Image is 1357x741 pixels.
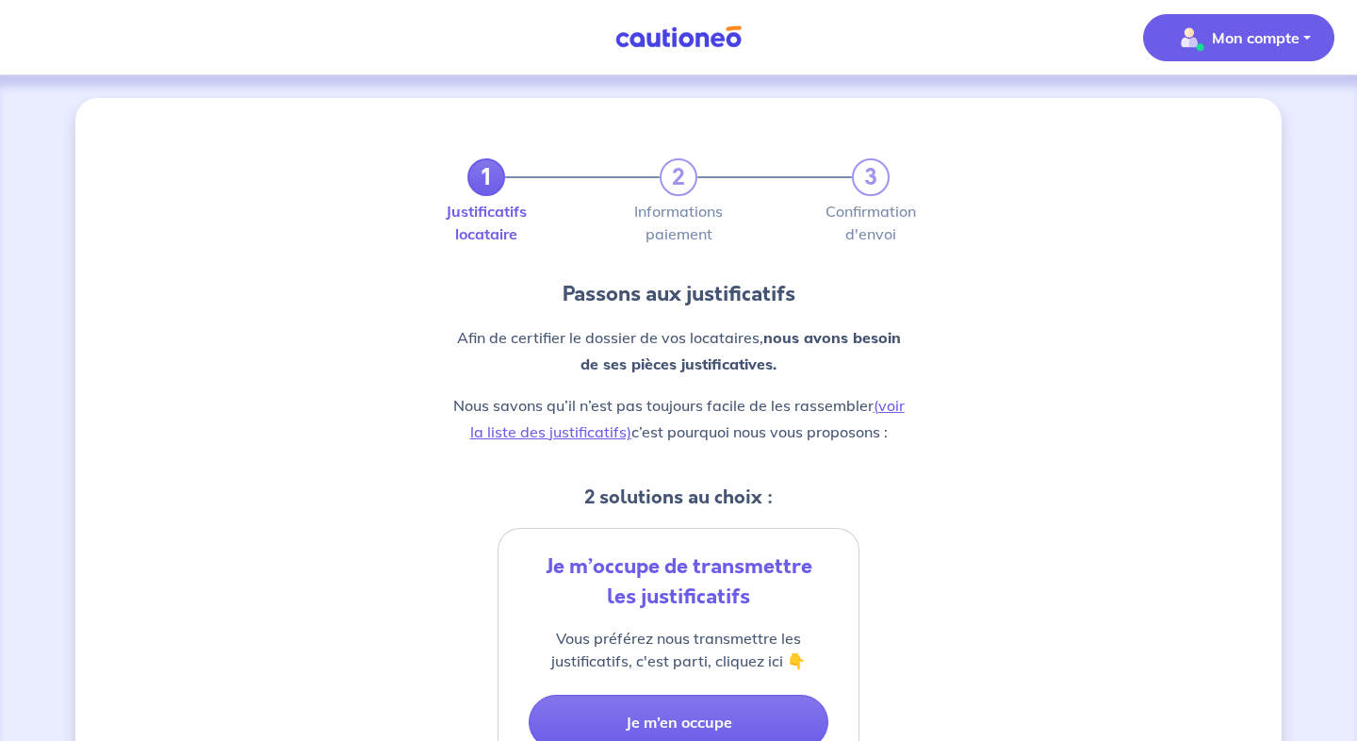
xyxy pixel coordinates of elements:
a: 1 [467,158,505,196]
button: illu_account_valid_menu.svgMon compte [1143,14,1334,61]
p: Vous préférez nous transmettre les justificatifs, c'est parti, cliquez ici 👇 [529,627,828,672]
p: Nous savons qu’il n’est pas toujours facile de les rassembler c’est pourquoi nous vous proposons : [452,392,905,445]
label: Justificatifs locataire [467,204,505,241]
div: Je m’occupe de transmettre les justificatifs [529,552,828,612]
p: Passons aux justificatifs [563,279,795,309]
label: Informations paiement [660,204,697,241]
label: Confirmation d'envoi [852,204,890,241]
img: illu_account_valid_menu.svg [1174,23,1204,53]
img: Cautioneo [608,25,749,49]
h5: 2 solutions au choix : [452,483,905,513]
p: Afin de certifier le dossier de vos locataires, [452,324,905,377]
p: Mon compte [1212,26,1300,49]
